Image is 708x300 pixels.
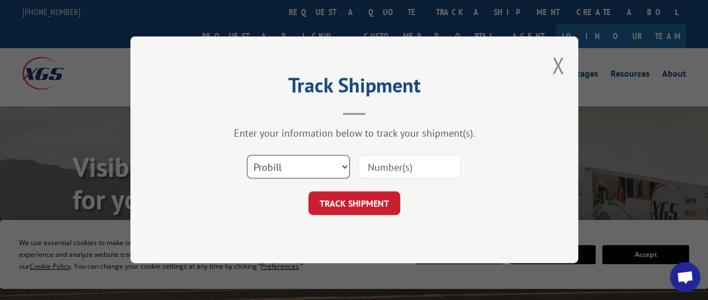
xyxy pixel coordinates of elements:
[186,77,522,99] h2: Track Shipment
[186,127,522,140] div: Enter your information below to track your shipment(s).
[670,262,700,292] div: Open chat
[358,156,461,179] input: Number(s)
[552,50,564,80] button: Close modal
[308,192,400,215] button: TRACK SHIPMENT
